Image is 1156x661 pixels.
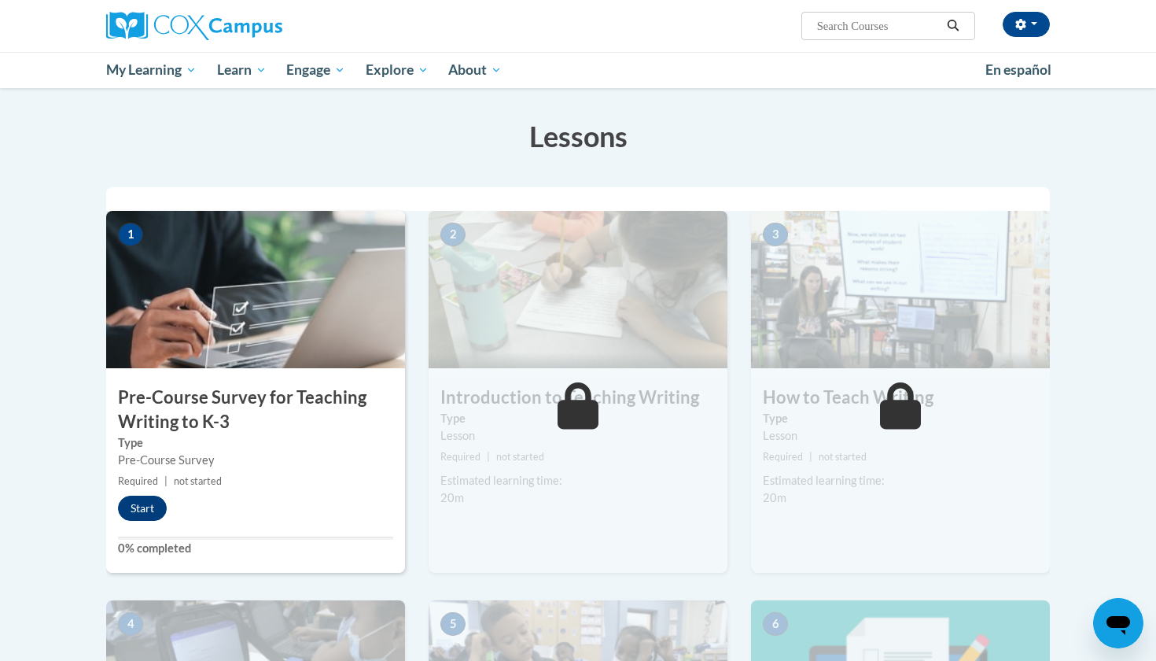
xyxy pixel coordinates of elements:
[118,496,167,521] button: Start
[429,211,727,368] img: Course Image
[217,61,267,79] span: Learn
[366,61,429,79] span: Explore
[106,211,405,368] img: Course Image
[751,386,1050,410] h3: How to Teach Writing
[207,52,277,88] a: Learn
[440,472,716,489] div: Estimated learning time:
[819,451,867,463] span: not started
[815,17,941,35] input: Search Courses
[496,451,544,463] span: not started
[763,491,786,504] span: 20m
[1003,12,1050,37] button: Account Settings
[763,451,803,463] span: Required
[448,61,502,79] span: About
[355,52,439,88] a: Explore
[763,427,1038,445] div: Lesson
[1093,598,1143,648] iframe: Button to launch messaging window
[106,116,1050,156] h3: Lessons
[763,612,788,636] span: 6
[118,434,393,452] label: Type
[83,52,1073,88] div: Main menu
[118,475,158,487] span: Required
[96,52,207,88] a: My Learning
[164,475,168,487] span: |
[941,17,965,35] button: Search
[118,223,143,246] span: 1
[440,410,716,427] label: Type
[174,475,222,487] span: not started
[276,52,355,88] a: Engage
[975,54,1062,87] a: En español
[985,61,1051,78] span: En español
[487,451,490,463] span: |
[440,427,716,445] div: Lesson
[118,612,143,636] span: 4
[286,61,345,79] span: Engage
[429,386,727,410] h3: Introduction to Teaching Writing
[106,12,282,40] img: Cox Campus
[751,211,1050,368] img: Course Image
[106,386,405,434] h3: Pre-Course Survey for Teaching Writing to K-3
[440,491,464,504] span: 20m
[440,451,480,463] span: Required
[118,452,393,469] div: Pre-Course Survey
[439,52,513,88] a: About
[440,223,466,246] span: 2
[106,61,197,79] span: My Learning
[763,410,1038,427] label: Type
[118,540,393,557] label: 0% completed
[763,223,788,246] span: 3
[106,12,405,40] a: Cox Campus
[440,612,466,636] span: 5
[809,451,812,463] span: |
[763,472,1038,489] div: Estimated learning time:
